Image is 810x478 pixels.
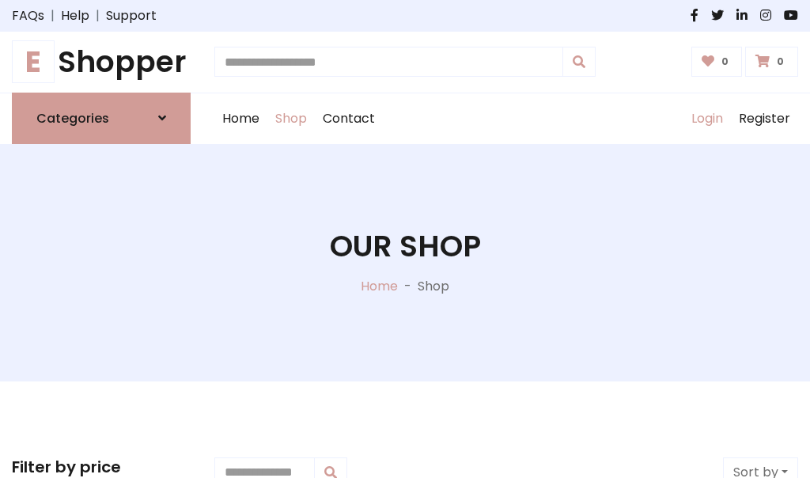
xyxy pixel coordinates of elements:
[683,93,731,144] a: Login
[418,277,449,296] p: Shop
[773,55,788,69] span: 0
[12,93,191,144] a: Categories
[12,457,191,476] h5: Filter by price
[12,44,191,80] a: EShopper
[12,40,55,83] span: E
[315,93,383,144] a: Contact
[745,47,798,77] a: 0
[361,277,398,295] a: Home
[44,6,61,25] span: |
[89,6,106,25] span: |
[267,93,315,144] a: Shop
[12,44,191,80] h1: Shopper
[717,55,732,69] span: 0
[36,111,109,126] h6: Categories
[691,47,743,77] a: 0
[398,277,418,296] p: -
[214,93,267,144] a: Home
[61,6,89,25] a: Help
[330,229,481,264] h1: Our Shop
[106,6,157,25] a: Support
[731,93,798,144] a: Register
[12,6,44,25] a: FAQs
